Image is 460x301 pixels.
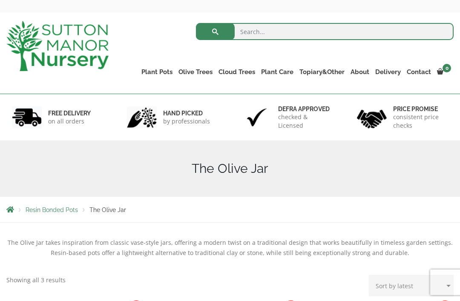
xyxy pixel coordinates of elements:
[404,66,434,78] a: Contact
[12,106,42,128] img: 1.jpg
[242,106,272,128] img: 3.jpg
[348,66,372,78] a: About
[296,66,348,78] a: Topiary&Other
[372,66,404,78] a: Delivery
[357,104,387,130] img: 4.jpg
[393,113,448,130] p: consistent price checks
[26,206,78,213] a: Resin Bonded Pots
[89,206,126,213] span: The Olive Jar
[48,117,91,126] p: on all orders
[163,109,210,117] h6: hand picked
[369,275,454,296] select: Shop order
[6,238,454,258] p: The Olive Jar takes inspiration from classic vase-style jars, offering a modern twist on a tradit...
[175,66,216,78] a: Olive Trees
[434,66,454,78] a: 0
[6,21,109,71] img: logo
[127,106,157,128] img: 2.jpg
[196,23,454,40] input: Search...
[163,117,210,126] p: by professionals
[278,113,333,130] p: checked & Licensed
[278,105,333,113] h6: Defra approved
[138,66,175,78] a: Plant Pots
[6,161,454,176] h1: The Olive Jar
[216,66,258,78] a: Cloud Trees
[258,66,296,78] a: Plant Care
[48,109,91,117] h6: FREE DELIVERY
[393,105,448,113] h6: Price promise
[443,64,451,72] span: 0
[6,206,454,213] nav: Breadcrumbs
[6,275,66,285] p: Showing all 3 results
